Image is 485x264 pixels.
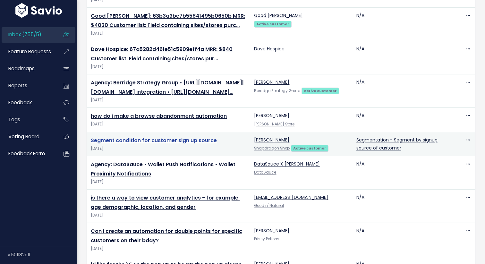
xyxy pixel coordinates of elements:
[2,112,53,127] a: Tags
[353,74,455,108] td: N/A
[291,145,328,151] a: Active customer
[91,121,246,128] span: [DATE]
[254,161,320,167] a: DataSauce X [PERSON_NAME]
[8,150,45,157] span: Feedback form
[356,137,438,151] a: Segmentation - Segment by signup source of customer
[91,112,227,120] a: how do i make a browse abandonment automation
[91,212,246,219] span: [DATE]
[256,21,289,27] strong: Active customer
[91,145,246,152] span: [DATE]
[254,203,284,208] a: Good n' Natural
[353,156,455,190] td: N/A
[8,31,41,38] span: Inbox (755/5)
[304,88,337,93] strong: Active customer
[293,146,326,151] strong: Active customer
[91,79,244,96] a: Agency: Berridge Strategy Group • [URL][DOMAIN_NAME]|[DOMAIN_NAME] integration • [URL][DOMAIN_NAME]…
[91,12,245,29] a: Good [PERSON_NAME]: 63b3a3be7b55841495b0650b MRR: $4020 Customer list: Field containing sites/sto...
[254,227,289,234] a: [PERSON_NAME]
[2,61,53,76] a: Roadmaps
[8,48,51,55] span: Feature Requests
[353,41,455,74] td: N/A
[91,64,246,70] span: [DATE]
[254,88,300,93] a: Berridge Strategy Group
[91,245,246,252] span: [DATE]
[302,87,339,94] a: Active customer
[254,12,303,19] a: Good [PERSON_NAME]
[2,146,53,161] a: Feedback form
[8,133,39,140] span: Voting Board
[254,112,289,119] a: [PERSON_NAME]
[254,21,291,27] a: Active customer
[2,78,53,93] a: Reports
[353,223,455,256] td: N/A
[91,161,235,177] a: Agency: DataSauce • Wallet Push Notifications • Wallet Proximity Notifications
[2,27,53,42] a: Inbox (755/5)
[2,129,53,144] a: Voting Board
[353,190,455,223] td: N/A
[91,46,233,62] a: Dove Hospice: 67a5282d461e51c5909eff4a MRR: $840 Customer list: Field containing sites/stores pur…
[2,95,53,110] a: Feedback
[8,116,20,123] span: Tags
[353,108,455,132] td: N/A
[254,79,289,85] a: [PERSON_NAME]
[254,122,294,127] a: [PERSON_NAME] Store
[91,97,246,104] span: [DATE]
[353,8,455,41] td: N/A
[8,82,27,89] span: Reports
[254,236,279,242] a: Prissy Potions
[14,3,64,18] img: logo-white.9d6f32f41409.svg
[91,137,217,144] a: Segment condition for customer sign up source
[254,194,328,200] a: [EMAIL_ADDRESS][DOMAIN_NAME]
[8,99,32,106] span: Feedback
[91,194,240,211] a: is there a way to view customer analytics - for example: age demographic, location, and gender
[91,179,246,185] span: [DATE]
[2,44,53,59] a: Feature Requests
[8,246,77,263] div: v.501182c1f
[254,146,290,151] a: Snapdragon Shop
[91,227,242,244] a: Can i create an automation for double points for specific customers on their bday?
[91,30,246,37] span: [DATE]
[254,137,289,143] a: [PERSON_NAME]
[254,170,276,175] a: DataSauce
[254,46,285,52] a: Dove Hospice
[8,65,35,72] span: Roadmaps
